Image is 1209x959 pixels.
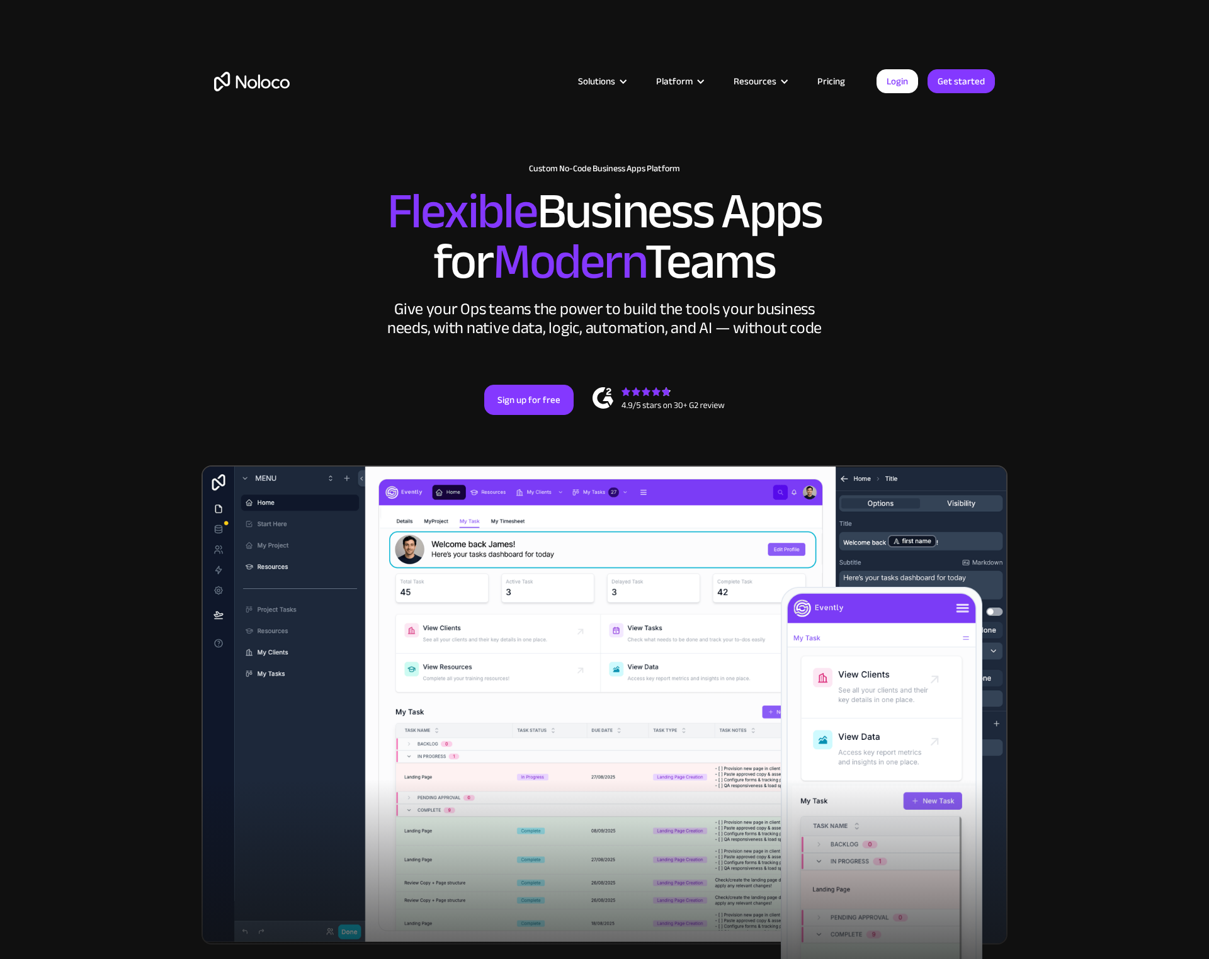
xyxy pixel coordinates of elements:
a: Pricing [802,73,861,89]
div: Solutions [578,73,615,89]
div: Give your Ops teams the power to build the tools your business needs, with native data, logic, au... [384,300,825,338]
a: Get started [928,69,995,93]
div: Resources [718,73,802,89]
div: Resources [734,73,776,89]
div: Platform [640,73,718,89]
span: Modern [493,215,645,309]
div: Platform [656,73,693,89]
a: home [214,72,290,91]
h1: Custom No-Code Business Apps Platform [214,164,995,174]
a: Login [877,69,918,93]
a: Sign up for free [484,385,574,415]
span: Flexible [387,164,537,258]
div: Solutions [562,73,640,89]
h2: Business Apps for Teams [214,186,995,287]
